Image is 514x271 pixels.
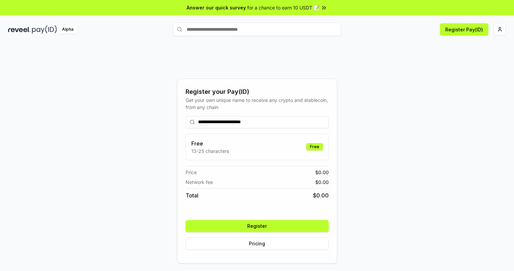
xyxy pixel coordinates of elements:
[191,147,229,155] p: 13-25 characters
[306,143,323,151] div: Free
[247,4,319,11] span: for a chance to earn 10 USDT 📝
[32,25,57,34] img: pay_id
[186,179,213,186] span: Network fee
[8,25,31,34] img: reveel_dark
[440,23,488,35] button: Register Pay(ID)
[186,191,198,199] span: Total
[187,4,246,11] span: Answer our quick survey
[186,169,197,176] span: Price
[186,87,329,97] div: Register your Pay(ID)
[186,220,329,232] button: Register
[186,97,329,111] div: Get your own unique name to receive any crypto and stablecoin, from any chain
[58,25,77,34] div: Alpha
[313,191,329,199] span: $ 0.00
[191,139,229,147] h3: Free
[315,179,329,186] span: $ 0.00
[315,169,329,176] span: $ 0.00
[186,238,329,250] button: Pricing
